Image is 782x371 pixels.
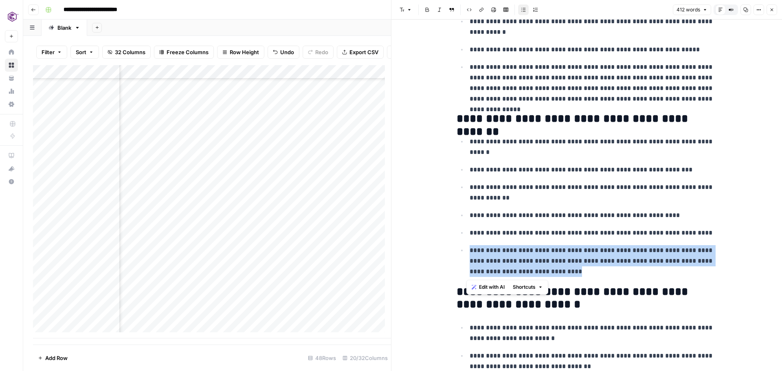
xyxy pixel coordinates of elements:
[349,48,378,56] span: Export CSV
[5,85,18,98] a: Usage
[677,6,700,13] span: 412 words
[513,283,536,291] span: Shortcuts
[154,46,214,59] button: Freeze Columns
[36,46,67,59] button: Filter
[42,20,87,36] a: Blank
[303,46,334,59] button: Redo
[5,162,18,175] button: What's new?
[280,48,294,56] span: Undo
[5,9,20,24] img: Commvault Logo
[5,46,18,59] a: Home
[76,48,86,56] span: Sort
[5,175,18,188] button: Help + Support
[479,283,505,291] span: Edit with AI
[70,46,99,59] button: Sort
[33,351,72,364] button: Add Row
[217,46,264,59] button: Row Height
[5,72,18,85] a: Your Data
[167,48,209,56] span: Freeze Columns
[339,351,391,364] div: 20/32 Columns
[42,48,55,56] span: Filter
[315,48,328,56] span: Redo
[5,59,18,72] a: Browse
[268,46,299,59] button: Undo
[673,4,711,15] button: 412 words
[230,48,259,56] span: Row Height
[57,24,71,32] div: Blank
[102,46,151,59] button: 32 Columns
[5,7,18,27] button: Workspace: Commvault
[337,46,384,59] button: Export CSV
[510,282,546,292] button: Shortcuts
[5,149,18,162] a: AirOps Academy
[5,98,18,111] a: Settings
[305,351,339,364] div: 48 Rows
[115,48,145,56] span: 32 Columns
[468,282,508,292] button: Edit with AI
[45,354,68,362] span: Add Row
